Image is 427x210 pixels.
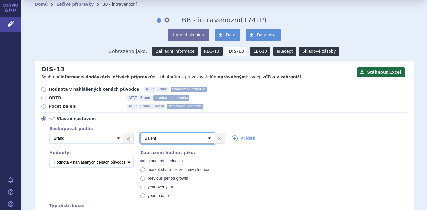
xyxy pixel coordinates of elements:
strong: oprávněným [218,75,246,79]
div: Hodnoty: [49,150,134,155]
span: standardní jednotka [171,87,207,92]
span: standardní jednotka [148,159,183,163]
span: year to date [148,193,169,198]
a: REG-13 [201,47,223,56]
a: Léčivé přípravky [56,2,94,7]
strong: informace [61,75,83,79]
span: Data [226,33,236,37]
strong: DIS-13 [225,47,247,56]
span: ( LP) [240,16,266,24]
span: Brand [139,104,152,109]
span: Brand [139,95,152,101]
span: previous period growth [148,176,188,181]
p: Souhrnné o distributorům a provozovatelům k výdeji v . [41,74,354,80]
a: Základní informace [152,47,198,56]
a: Domů [35,2,48,7]
div: 2 [43,133,407,144]
span: market share - % ze sumy sloupce [148,167,209,172]
span: standardní jednotka [153,95,189,101]
button: Upravit skupinu [168,29,209,41]
strong: ČR a v zahraničí [265,75,301,79]
div: Typ distribuce: [49,203,407,208]
span: Vlastní nastavení [57,116,130,121]
span: Hodnota v nahlášených cenách původce [49,87,139,92]
span: ATC7 [127,104,138,109]
button: nastavení [164,16,170,24]
span: ODTD [49,95,122,101]
span: BB - intravenózní [182,16,240,24]
button: Stáhnout Excel [357,67,405,77]
div: Seskupovat podle: [43,126,407,131]
strong: dodávkách léčivých přípravků [86,75,153,79]
a: eRecept [273,47,296,56]
span: Dataview [257,33,275,37]
a: × [214,133,225,143]
button: notifikace [156,16,162,24]
span: 174 [243,16,256,24]
a: Data [215,29,241,41]
h2: DIS-13 [41,66,65,73]
span: Balení [152,104,165,109]
span: Zobrazeno jako: [109,47,147,56]
span: ATC7 [127,95,138,101]
a: Přidat [232,135,255,141]
a: LEK-13 [250,47,270,56]
a: Dataview [246,29,280,41]
span: Počet balení [49,104,122,109]
a: × [123,133,133,143]
span: ATC7 [144,87,155,92]
span: standardní jednotka [167,104,203,109]
span: Brand [156,87,169,92]
div: Zobrazení hodnot jako: [140,150,225,155]
a: Skladové zásoby [299,47,339,56]
span: year over year [148,185,173,189]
